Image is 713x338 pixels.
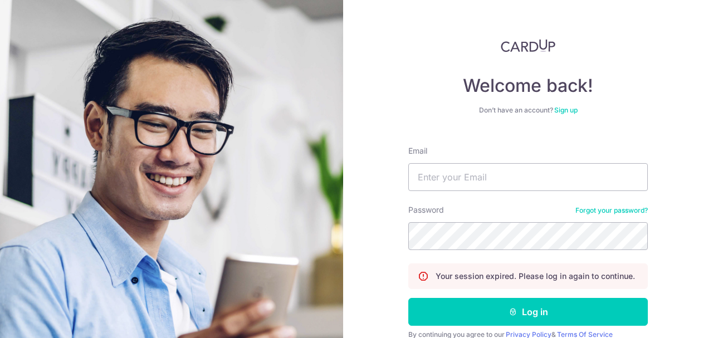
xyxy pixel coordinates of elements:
[408,75,648,97] h4: Welcome back!
[501,39,555,52] img: CardUp Logo
[408,163,648,191] input: Enter your Email
[408,145,427,156] label: Email
[408,204,444,215] label: Password
[436,271,635,282] p: Your session expired. Please log in again to continue.
[575,206,648,215] a: Forgot your password?
[408,298,648,326] button: Log in
[408,106,648,115] div: Don’t have an account?
[554,106,578,114] a: Sign up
